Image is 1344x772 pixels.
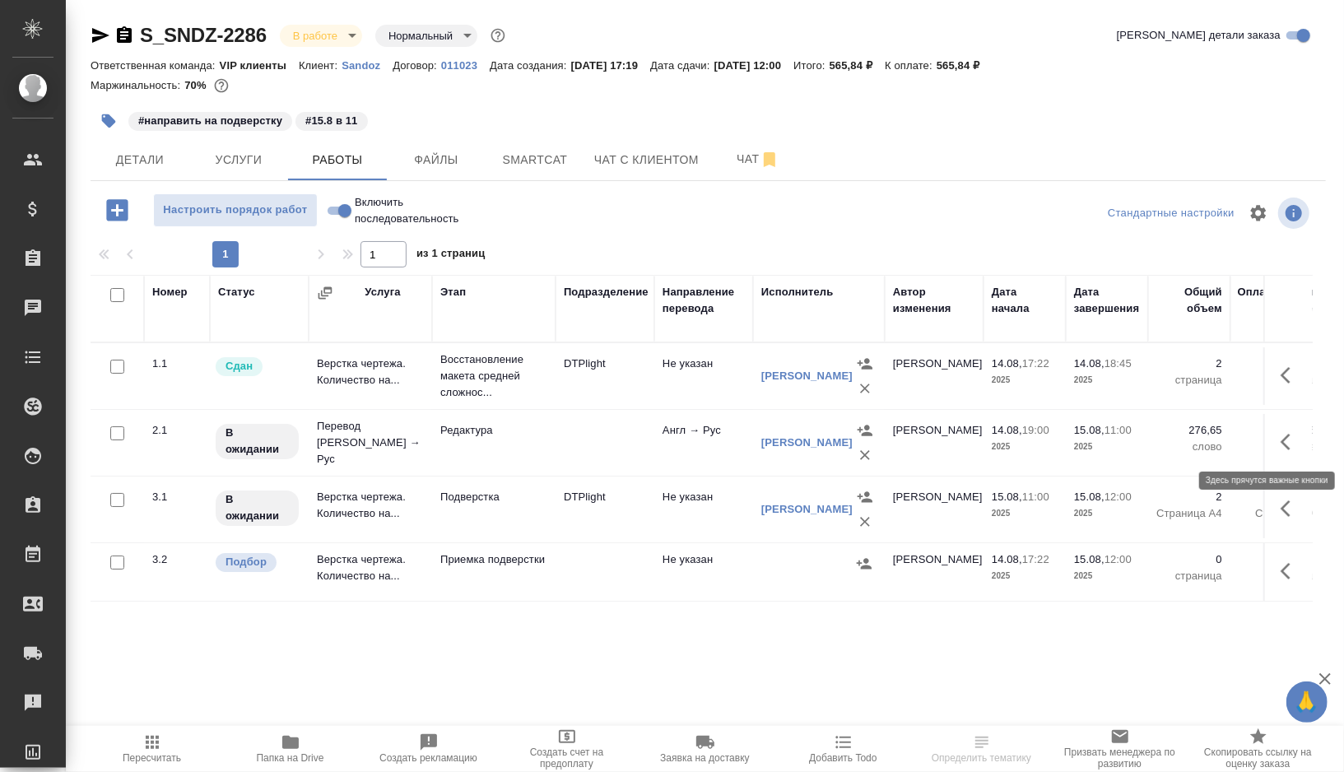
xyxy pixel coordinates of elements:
p: 0 [1239,551,1321,568]
span: Smartcat [495,150,574,170]
button: Папка на Drive [221,726,360,772]
td: [PERSON_NAME] [885,414,984,472]
div: Можно подбирать исполнителей [214,551,300,574]
p: 2025 [1074,372,1140,388]
button: Добавить тэг [91,103,127,139]
div: Менеджер проверил работу исполнителя, передает ее на следующий этап [214,356,300,378]
span: Папка на Drive [257,752,324,764]
td: Не указан [654,543,753,601]
div: Исполнитель назначен, приступать к работе пока рано [214,422,300,461]
p: страница [1239,372,1321,388]
p: страница [1239,568,1321,584]
div: Общий объем [1156,284,1222,317]
p: Страница А4 [1239,505,1321,522]
span: [PERSON_NAME] детали заказа [1117,27,1281,44]
button: Создать счет на предоплату [498,726,636,772]
p: страница [1156,568,1222,584]
span: из 1 страниц [416,244,486,267]
p: 2025 [1074,505,1140,522]
span: Работы [298,150,377,170]
div: split button [1104,201,1239,226]
button: Добавить работу [95,193,140,227]
p: #направить на подверстку [138,113,282,129]
p: Подбор [226,554,267,570]
span: Заявка на доставку [660,752,749,764]
svg: Отписаться [760,150,779,170]
p: 2025 [992,505,1058,522]
span: Чат с клиентом [594,150,699,170]
p: 15.08, [1074,491,1104,503]
p: Маржинальность: [91,79,184,91]
td: Перевод [PERSON_NAME] → Рус [309,410,432,476]
p: 0 [1156,551,1222,568]
button: Назначить [853,485,877,509]
p: 565,84 ₽ [937,59,993,72]
button: Назначить [853,351,877,376]
td: [PERSON_NAME] [885,347,984,405]
button: Удалить [853,376,877,401]
p: [DATE] 12:00 [714,59,794,72]
div: 2.1 [152,422,202,439]
div: Услуга [365,284,400,300]
p: 15.08, [992,491,1022,503]
p: 276,65 [1239,422,1321,439]
p: 2025 [1074,439,1140,455]
button: Здесь прячутся важные кнопки [1271,356,1310,395]
div: В работе [375,25,477,47]
p: Восстановление макета средней сложнос... [440,351,547,401]
p: 19:00 [1022,424,1049,436]
button: Скопировать ссылку для ЯМессенджера [91,26,110,45]
div: Оплачиваемый объем [1238,284,1321,317]
p: 18:45 [1104,357,1132,370]
p: слово [1156,439,1222,455]
p: Подверстка [440,489,547,505]
span: Файлы [397,150,476,170]
p: 2 [1156,356,1222,372]
button: Настроить порядок работ [153,193,318,227]
a: 011023 [441,58,490,72]
p: 12:00 [1104,491,1132,503]
button: Скопировать ссылку на оценку заказа [1189,726,1328,772]
div: Номер [152,284,188,300]
div: Направление перевода [663,284,745,317]
button: Добавить Todo [774,726,913,772]
div: Этап [440,284,466,300]
p: Дата создания: [490,59,570,72]
button: Скопировать ссылку [114,26,134,45]
span: Настроить порядок работ [162,201,309,220]
p: 15.08, [1074,424,1104,436]
a: [PERSON_NAME] [761,436,853,449]
a: [PERSON_NAME] [761,370,853,382]
p: В ожидании [226,491,289,524]
p: Клиент: [299,59,342,72]
button: Создать рекламацию [360,726,498,772]
button: Нормальный [384,29,458,43]
p: 14.08, [992,357,1022,370]
p: Страница А4 [1156,505,1222,522]
td: Верстка чертежа. Количество на... [309,481,432,538]
p: В ожидании [226,425,289,458]
span: направить на подверстку [127,113,294,127]
p: 011023 [441,59,490,72]
span: Добавить Todo [809,752,877,764]
button: В работе [288,29,342,43]
span: Создать счет на предоплату [508,746,626,770]
a: [PERSON_NAME] [761,503,853,515]
p: 17:22 [1022,553,1049,565]
p: Ответственная команда: [91,59,220,72]
button: 141.46 RUB; [211,75,232,96]
p: Редактура [440,422,547,439]
p: 12:00 [1104,553,1132,565]
div: Исполнитель назначен, приступать к работе пока рано [214,489,300,528]
span: Пересчитать [123,752,181,764]
p: Сдан [226,358,253,374]
p: 2025 [992,439,1058,455]
button: Назначить [853,418,877,443]
div: В работе [280,25,362,47]
td: DTPlight [556,347,654,405]
td: Не указан [654,481,753,538]
p: 276,65 [1156,422,1222,439]
button: Назначить [852,551,877,576]
p: 14.08, [1074,357,1104,370]
button: Призвать менеджера по развитию [1051,726,1189,772]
